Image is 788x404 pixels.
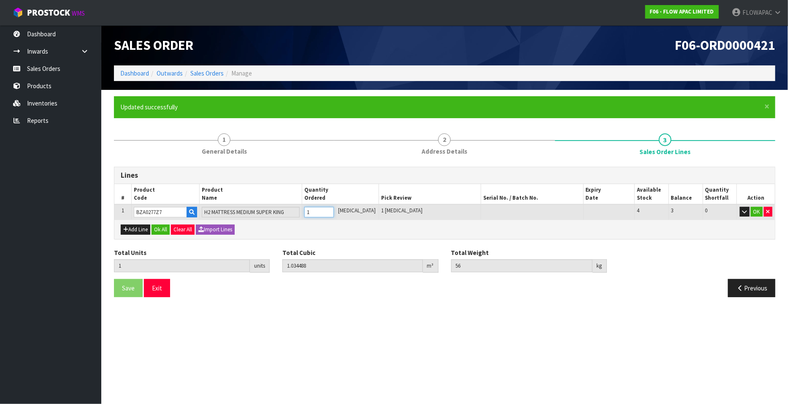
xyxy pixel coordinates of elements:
[190,69,224,77] a: Sales Orders
[200,184,302,204] th: Product Name
[583,184,634,204] th: Expiry Date
[751,207,763,217] button: OK
[202,207,299,217] input: Name
[703,184,737,204] th: Quantity Shortfall
[114,184,131,204] th: #
[121,171,769,179] h3: Lines
[764,100,769,112] span: ×
[134,207,187,217] input: Code
[669,184,703,204] th: Balance
[250,259,270,273] div: units
[114,160,775,304] span: Sales Order Lines
[218,133,230,146] span: 1
[381,207,422,214] span: 1 [MEDICAL_DATA]
[131,184,200,204] th: Product Code
[650,8,714,15] strong: F06 - FLOW APAC LIMITED
[231,69,252,77] span: Manage
[634,184,669,204] th: Available Stock
[152,225,170,235] button: Ok All
[114,37,193,54] span: Sales Order
[122,207,124,214] span: 1
[122,284,135,292] span: Save
[593,259,607,273] div: kg
[451,248,489,257] label: Total Weight
[114,259,250,272] input: Total Units
[157,69,183,77] a: Outwards
[338,207,376,214] span: [MEDICAL_DATA]
[705,207,708,214] span: 0
[737,184,775,204] th: Action
[121,225,150,235] button: Add Line
[114,248,146,257] label: Total Units
[171,225,195,235] button: Clear All
[13,7,23,18] img: cube-alt.png
[675,37,775,54] span: F06-ORD0000421
[304,207,334,217] input: Qty Ordered
[423,259,439,273] div: m³
[659,133,672,146] span: 3
[202,147,247,156] span: General Details
[481,184,583,204] th: Serial No. / Batch No.
[742,8,772,16] span: FLOWAPAC
[120,103,178,111] span: Updated successfully
[120,69,149,77] a: Dashboard
[422,147,467,156] span: Address Details
[639,147,691,156] span: Sales Order Lines
[27,7,70,18] span: ProStock
[282,259,422,272] input: Total Cubic
[282,248,315,257] label: Total Cubic
[438,133,451,146] span: 2
[196,225,235,235] button: Import Lines
[302,184,379,204] th: Quantity Ordered
[637,207,639,214] span: 4
[379,184,481,204] th: Pick Review
[72,9,85,17] small: WMS
[728,279,775,297] button: Previous
[144,279,170,297] button: Exit
[451,259,593,272] input: Total Weight
[114,279,143,297] button: Save
[671,207,674,214] span: 3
